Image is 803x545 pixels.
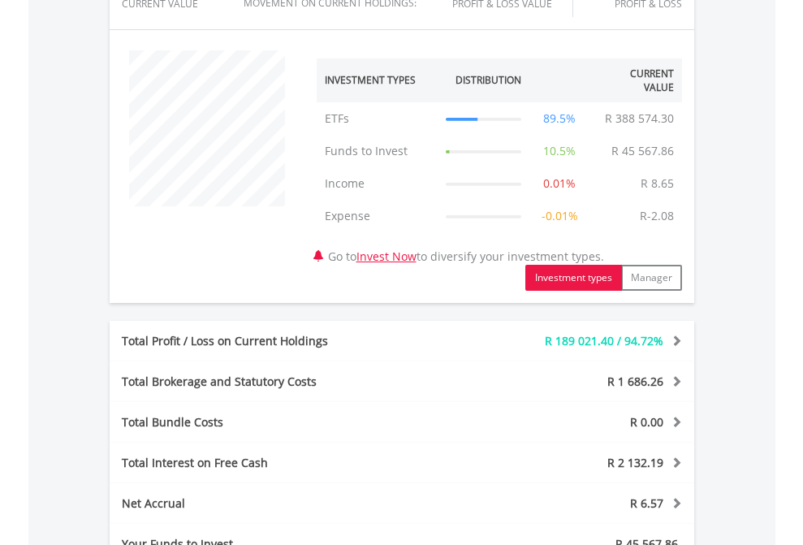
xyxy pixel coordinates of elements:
[110,374,451,390] div: Total Brokerage and Statutory Costs
[603,135,682,167] td: R 45 567.86
[545,333,663,348] span: R 189 021.40 / 94.72%
[110,495,451,512] div: Net Accrual
[525,265,622,291] button: Investment types
[304,42,694,291] div: Go to to diversify your investment types.
[607,455,663,470] span: R 2 132.19
[632,167,682,200] td: R 8.65
[317,58,438,102] th: Investment Types
[317,167,438,200] td: Income
[621,265,682,291] button: Manager
[110,333,451,349] div: Total Profit / Loss on Current Holdings
[607,374,663,389] span: R 1 686.26
[110,455,451,471] div: Total Interest on Free Cash
[590,58,682,102] th: Current Value
[529,167,590,200] td: 0.01%
[529,200,590,232] td: -0.01%
[529,102,590,135] td: 89.5%
[317,102,438,135] td: ETFs
[632,200,682,232] td: R-2.08
[630,495,663,511] span: R 6.57
[597,102,682,135] td: R 388 574.30
[110,414,451,430] div: Total Bundle Costs
[317,200,438,232] td: Expense
[529,135,590,167] td: 10.5%
[630,414,663,430] span: R 0.00
[455,73,521,87] div: Distribution
[317,135,438,167] td: Funds to Invest
[356,249,417,264] a: Invest Now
